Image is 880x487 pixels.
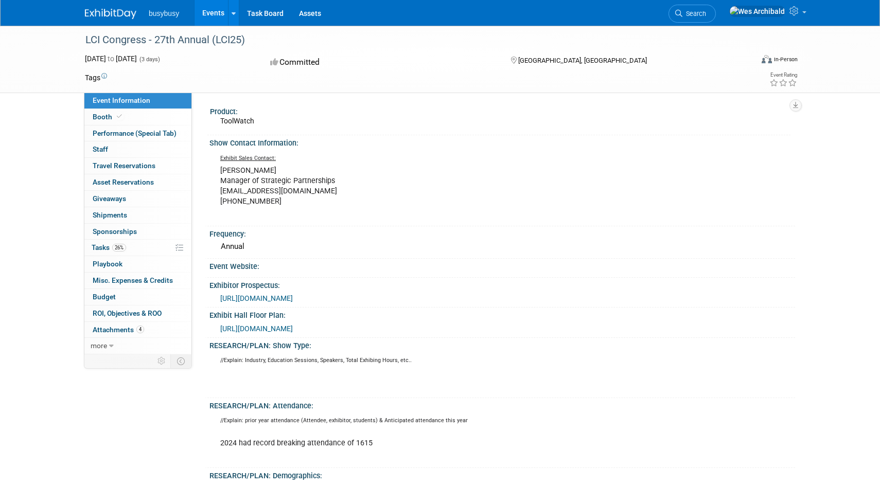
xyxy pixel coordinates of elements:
[518,57,647,64] span: [GEOGRAPHIC_DATA], [GEOGRAPHIC_DATA]
[84,289,191,305] a: Budget
[220,417,468,424] sup: //Explain: prior year attendance (Attendee, exhibitor, students) & Anticipated attendance this year
[84,273,191,288] a: Misc. Expenses & Credits
[93,178,154,186] span: Asset Reservations
[106,55,116,63] span: to
[84,174,191,190] a: Asset Reservations
[220,294,293,302] a: [URL][DOMAIN_NAME]
[93,276,173,284] span: Misc. Expenses & Credits
[668,5,716,23] a: Search
[209,398,795,411] div: RESEARCH/PLAN: Attendance:
[92,243,126,251] span: Tasks
[138,56,160,63] span: (3 days)
[93,113,124,121] span: Booth
[84,256,191,272] a: Playbook
[729,6,785,17] img: Wes Archibald
[85,9,136,19] img: ExhibitDay
[84,322,191,338] a: Attachments4
[85,55,137,63] span: [DATE] [DATE]
[209,308,795,320] div: Exhibit Hall Floor Plan:
[93,326,144,334] span: Attachments
[84,191,191,207] a: Giveaways
[82,31,737,49] div: LCI Congress - 27th Annual (LCI25)
[220,155,276,161] u: Exhibit Sales Contact:
[209,135,795,148] div: Show Contact Information:
[91,341,107,350] span: more
[220,324,293,333] a: [URL][DOMAIN_NAME]
[93,145,108,153] span: Staff
[93,211,127,219] span: Shipments
[136,326,144,333] span: 4
[85,73,107,83] td: Tags
[117,114,122,119] i: Booth reservation complete
[93,194,126,203] span: Giveaways
[682,10,706,17] span: Search
[209,468,795,481] div: RESEARCH/PLAN: Demographics:
[769,73,797,78] div: Event Rating
[153,354,171,368] td: Personalize Event Tab Strip
[84,224,191,240] a: Sponsorships
[84,109,191,125] a: Booth
[84,141,191,157] a: Staff
[84,158,191,174] a: Travel Reservations
[93,260,122,268] span: Playbook
[209,226,795,239] div: Frequency:
[220,357,412,364] sup: //Explain: Industry, Education Sessions, Speakers, Total Exhibing Hours, etc..
[149,9,179,17] span: busybusy
[84,305,191,321] a: ROI, Objectives & ROO
[93,96,150,104] span: Event Information
[84,207,191,223] a: Shipments
[773,56,798,63] div: In-Person
[209,338,795,351] div: RESEARCH/PLAN: Show Type:
[93,161,155,170] span: Travel Reservations
[267,53,495,71] div: Committed
[692,53,798,69] div: Event Format
[93,293,116,301] span: Budget
[209,278,795,291] div: Exhibitor Prospectus:
[93,129,177,137] span: Performance (Special Tab)
[93,227,137,236] span: Sponsorships
[84,125,191,141] a: Performance (Special Tab)
[217,239,787,255] div: Annual
[93,309,162,317] span: ROI, Objectives & ROO
[84,338,191,354] a: more
[213,412,681,464] div: 2024 had record breaking attendance of 1615
[210,104,790,117] div: Product:
[84,240,191,256] a: Tasks26%
[84,93,191,109] a: Event Information
[762,55,772,63] img: Format-Inperson.png
[112,244,126,251] span: 26%
[220,117,254,125] span: ToolWatch
[171,354,192,368] td: Toggle Event Tabs
[209,259,795,272] div: Event Website:
[213,150,681,222] div: [PERSON_NAME] Manager of Strategic Partnerships [EMAIL_ADDRESS][DOMAIN_NAME] [PHONE_NUMBER]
